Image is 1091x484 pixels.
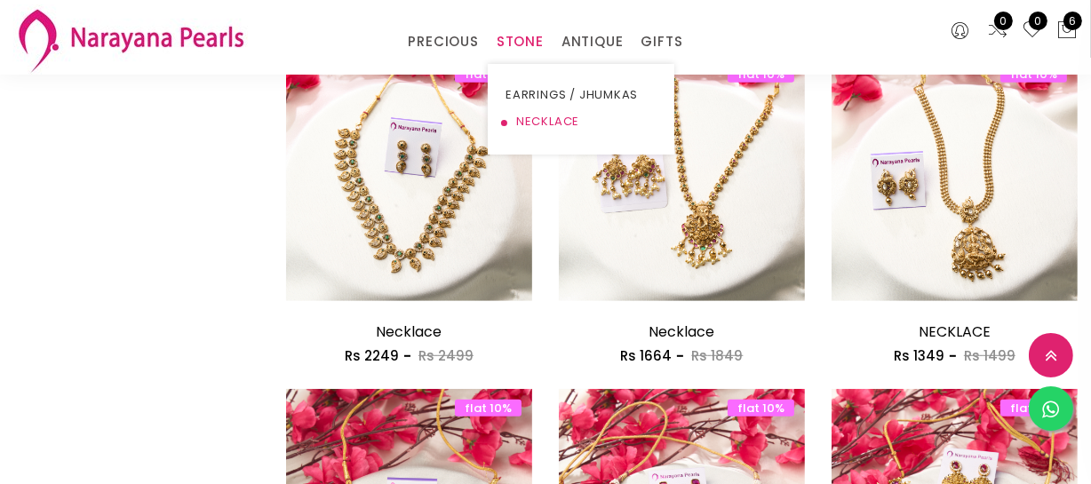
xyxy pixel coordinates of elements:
[561,28,624,55] a: ANTIQUE
[649,321,714,342] a: Necklace
[1000,400,1067,417] span: flat 10%
[1029,12,1047,30] span: 0
[691,346,743,365] span: Rs 1849
[506,108,657,135] a: NECKLACE
[728,400,794,417] span: flat 10%
[376,321,442,342] a: Necklace
[620,346,672,365] span: Rs 1664
[919,321,991,342] a: NECKLACE
[506,82,657,108] a: EARRINGS / JHUMKAS
[987,20,1008,43] a: 0
[497,28,544,55] a: STONE
[418,346,474,365] span: Rs 2499
[894,346,944,365] span: Rs 1349
[408,28,478,55] a: PRECIOUS
[1022,20,1043,43] a: 0
[345,346,399,365] span: Rs 2249
[1056,20,1078,43] button: 6
[964,346,1015,365] span: Rs 1499
[641,28,682,55] a: GIFTS
[1063,12,1082,30] span: 6
[455,400,522,417] span: flat 10%
[994,12,1013,30] span: 0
